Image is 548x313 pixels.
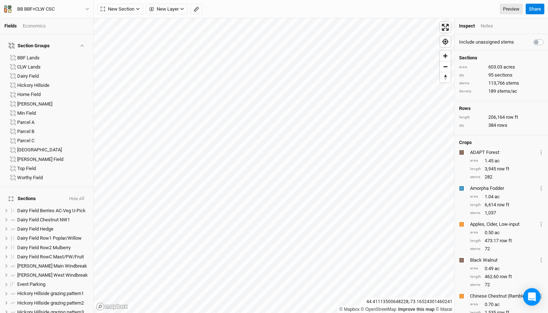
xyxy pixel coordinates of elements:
div: Hickory Hillside grazing pattern1 [17,291,89,297]
a: Mapbox logo [96,302,128,311]
div: 189 [459,88,544,95]
button: Zoom in [440,51,451,61]
span: Hickory Hillside grazing pattern1 [17,291,84,296]
div: Worthy Field [17,175,89,181]
span: stems/ac [497,88,517,95]
button: Show section groups [79,43,85,48]
div: Scott Field [17,156,89,162]
a: OpenStreetMap [361,307,396,312]
a: Mapbox [339,307,359,312]
button: Find my location [440,36,451,47]
div: Dairy Field Chestnut NW1 [17,217,89,223]
span: Dairy Field Row2 Mulberry [17,245,71,250]
span: Hickory Hillside grazing pattern2 [17,300,84,306]
div: 603.03 [459,64,544,70]
span: row ft [500,273,512,280]
div: Maurice Field [17,101,89,107]
button: Crop Usage [539,184,544,192]
div: Home Field [17,92,89,97]
div: 0.50 [470,229,544,236]
span: ac [495,265,500,272]
div: length [470,238,481,244]
div: area [470,266,481,271]
div: density [459,89,485,94]
div: stems [470,246,481,252]
div: 6,614 [470,202,544,208]
button: BB BBF+CLW CSC [4,5,90,13]
div: area [470,230,481,235]
button: Zoom out [440,61,451,72]
div: 72 [470,281,544,288]
span: Dairy Field RowC Mast/PW/Fruit [17,254,84,259]
div: 95 [459,72,544,78]
div: length [470,202,481,208]
h4: Rows [459,106,544,111]
div: area [470,194,481,199]
h4: Crops [459,140,472,146]
span: rows [497,122,507,129]
span: [PERSON_NAME] Main Windbreak [17,263,87,269]
div: Notes [481,23,493,29]
div: area [459,65,485,70]
span: stems [506,80,519,86]
div: BB BBF+CLW CSC [17,5,55,13]
span: sections [495,72,512,78]
span: New Section [101,5,134,13]
div: Dairy Field Row2 Mulberry [17,245,89,251]
div: stems [470,282,481,288]
div: Black Walnut [470,257,537,264]
span: Dairy Field Chestnut NW1 [17,217,70,222]
div: Dopp West Windbreak [17,272,89,278]
div: 1,037 [470,210,544,216]
span: [PERSON_NAME] West Windbreak [17,272,88,278]
span: New Layer [149,5,179,13]
div: 113,766 [459,80,544,86]
span: Dairy Field Row1 Poplar/Willow [17,235,82,241]
div: Dopp Main Windbreak [17,263,89,269]
div: Event Parking [17,281,89,287]
div: Hickory Hillside [17,82,89,88]
button: Share [526,4,544,15]
div: Economics [23,23,46,29]
div: Amorpha Fodder [470,185,537,192]
div: Top Field [17,166,89,172]
div: 0.70 [470,301,544,308]
div: Parcel B [17,129,89,135]
div: Road Field [17,147,89,153]
button: New Layer [146,4,187,15]
span: ac [495,301,500,308]
div: area [470,158,481,163]
span: Dairy Field Hedge [17,226,53,232]
span: ac [495,229,500,236]
div: 1.45 [470,158,544,164]
span: acres [503,64,515,70]
button: Reset bearing to north [440,72,451,82]
button: Hide All [69,196,85,202]
div: ADAPT Forest [470,149,537,156]
div: 206,164 [459,114,544,121]
div: stems [459,81,485,86]
a: Preview [500,4,523,15]
canvas: Map [94,18,454,313]
a: Fields [4,23,17,29]
button: Enter fullscreen [440,22,451,33]
div: Inspect [459,23,475,29]
div: 44.41113500648228 , -73.16524301460241 [365,298,454,306]
span: Dairy Field Berries AC-Veg U-Pick [17,208,86,213]
div: 3,945 [470,166,544,172]
div: 72 [470,246,544,252]
div: Parcel C [17,138,89,144]
h4: Sections [459,55,544,61]
div: length [459,115,485,120]
div: Min Field [17,110,89,116]
span: ac [495,158,500,164]
div: Section Groups [9,43,50,49]
div: Chinese Chestnut (Ramble On) [470,293,537,299]
div: Dairy Field [17,73,89,79]
span: row ft [500,237,512,244]
div: stems [470,210,481,216]
button: Crop Usage [539,292,544,300]
div: BBF Lands [17,55,89,61]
